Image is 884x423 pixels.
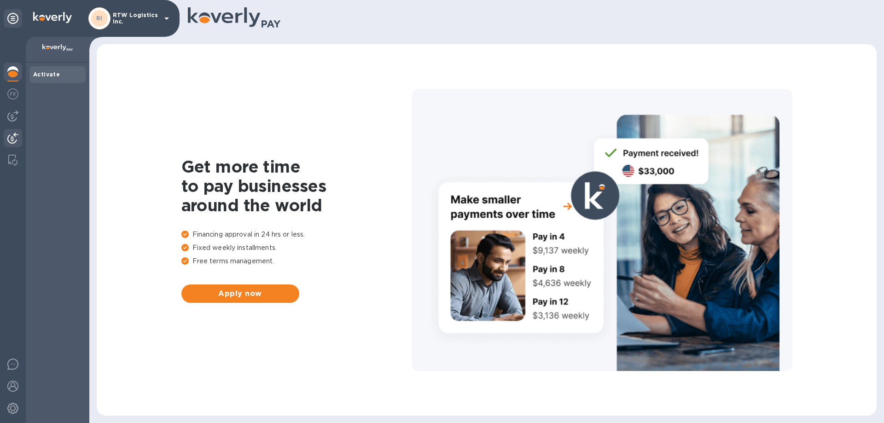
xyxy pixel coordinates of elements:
span: Apply now [189,288,292,299]
img: Logo [33,12,72,23]
div: Unpin categories [4,9,22,28]
p: Fixed weekly installments. [181,243,412,253]
b: Activate [33,71,60,78]
p: Financing approval in 24 hrs or less. [181,230,412,239]
p: Free terms management. [181,256,412,266]
button: Apply now [181,284,299,303]
h1: Get more time to pay businesses around the world [181,157,412,215]
b: RI [96,15,103,22]
p: RTW Logistics Inc. [113,12,159,25]
img: Foreign exchange [7,88,18,99]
